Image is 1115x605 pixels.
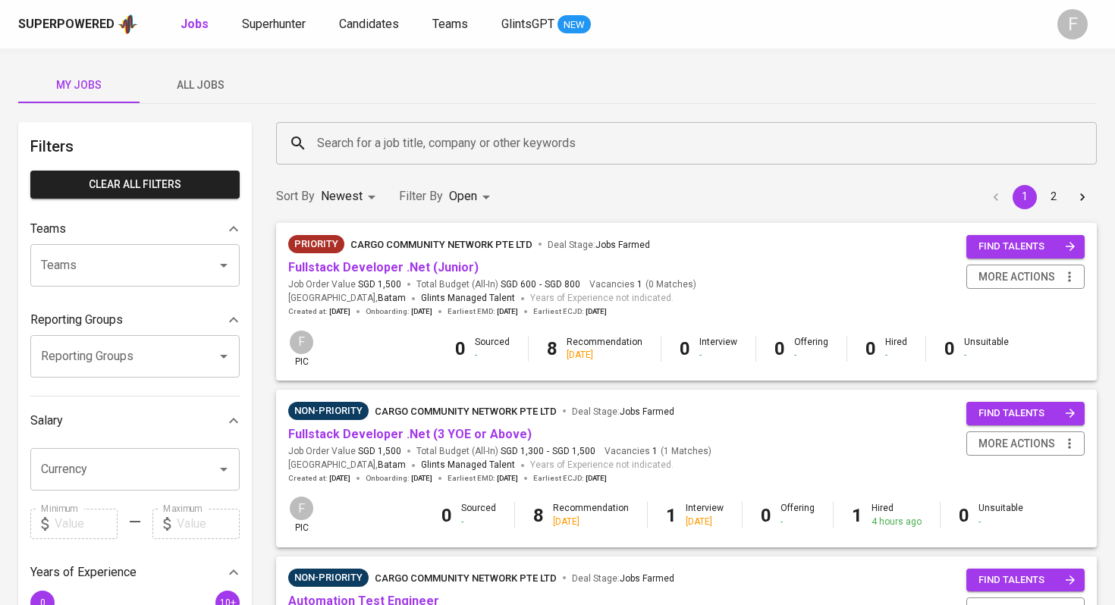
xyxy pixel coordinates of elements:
span: cargo community network pte ltd [375,572,557,584]
div: Reporting Groups [30,305,240,335]
span: SGD 1,500 [358,278,401,291]
b: 1 [852,505,862,526]
span: Glints Managed Talent [421,459,515,470]
span: NEW [557,17,591,33]
a: Candidates [339,15,402,34]
div: Recommendation [567,336,642,362]
button: Open [213,346,234,367]
b: 0 [680,338,690,359]
span: Batam [378,458,406,473]
span: Clear All filters [42,175,228,194]
div: - [964,349,1009,362]
div: [DATE] [686,516,724,528]
b: 0 [959,505,969,526]
span: [DATE] [329,306,350,317]
span: SGD 1,300 [501,445,544,458]
nav: pagination navigation [982,185,1097,209]
button: find talents [966,235,1085,259]
span: Jobs Farmed [595,240,650,250]
div: Interview [699,336,737,362]
span: Deal Stage : [548,240,650,250]
span: Job Order Value [288,445,401,458]
a: Fullstack Developer .Net (3 YOE or Above) [288,427,532,441]
div: Superpowered [18,16,115,33]
button: Go to page 2 [1041,185,1066,209]
span: - [547,445,549,458]
p: Sort By [276,187,315,205]
span: Total Budget (All-In) [416,445,595,458]
span: Earliest EMD : [448,473,518,484]
button: Open [213,459,234,480]
span: Deal Stage : [572,406,674,417]
div: - [885,349,907,362]
p: Teams [30,220,66,238]
button: Go to next page [1070,185,1095,209]
h6: Filters [30,134,240,158]
b: 0 [761,505,771,526]
span: Non-Priority [288,570,369,585]
div: - [461,516,496,528]
span: GlintsGPT [501,17,554,31]
span: Total Budget (All-In) [416,278,580,291]
button: find talents [966,569,1085,592]
span: cargo community network pte ltd [350,239,532,250]
span: Vacancies ( 1 Matches ) [605,445,711,458]
div: Salary [30,406,240,436]
input: Value [177,509,240,539]
button: Clear All filters [30,171,240,199]
span: Years of Experience not indicated. [530,458,674,473]
div: Sourced [475,336,510,362]
span: - [539,278,542,291]
span: [GEOGRAPHIC_DATA] , [288,291,406,306]
div: - [978,516,1023,528]
span: All Jobs [149,76,252,95]
b: 8 [533,505,544,526]
div: Newest [321,183,381,211]
span: [DATE] [497,306,518,317]
span: [DATE] [586,306,607,317]
span: SGD 800 [545,278,580,291]
div: Sourced [461,502,496,528]
a: Fullstack Developer .Net (Junior) [288,260,479,274]
a: Superhunter [242,15,309,34]
span: Created at : [288,306,350,317]
span: find talents [978,405,1076,422]
span: find talents [978,572,1076,589]
span: [DATE] [497,473,518,484]
span: 1 [650,445,658,458]
button: page 1 [1013,185,1037,209]
p: Filter By [399,187,443,205]
p: Newest [321,187,363,205]
span: Glints Managed Talent [421,293,515,303]
span: Jobs Farmed [620,573,674,584]
button: more actions [966,431,1085,456]
div: Offering [780,502,815,528]
a: Teams [432,15,471,34]
span: Earliest ECJD : [533,306,607,317]
span: Non-Priority [288,403,369,418]
img: app logo [118,13,138,36]
span: Superhunter [242,17,306,31]
div: Unsuitable [978,502,1023,528]
b: 0 [944,338,955,359]
div: - [475,349,510,362]
div: F [288,495,315,522]
span: SGD 600 [501,278,536,291]
span: more actions [978,434,1055,453]
span: [GEOGRAPHIC_DATA] , [288,458,406,473]
div: F [288,329,315,356]
span: [DATE] [586,473,607,484]
div: Sufficient Talents in Pipeline [288,569,369,587]
b: 0 [774,338,785,359]
a: GlintsGPT NEW [501,15,591,34]
span: Vacancies ( 0 Matches ) [589,278,696,291]
p: Salary [30,412,63,430]
span: Jobs Farmed [620,406,674,417]
button: Open [213,255,234,276]
span: Priority [288,237,344,252]
p: Reporting Groups [30,311,123,329]
span: [DATE] [329,473,350,484]
div: New Job received from Demand Team [288,235,344,253]
div: pic [288,329,315,368]
span: Candidates [339,17,399,31]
